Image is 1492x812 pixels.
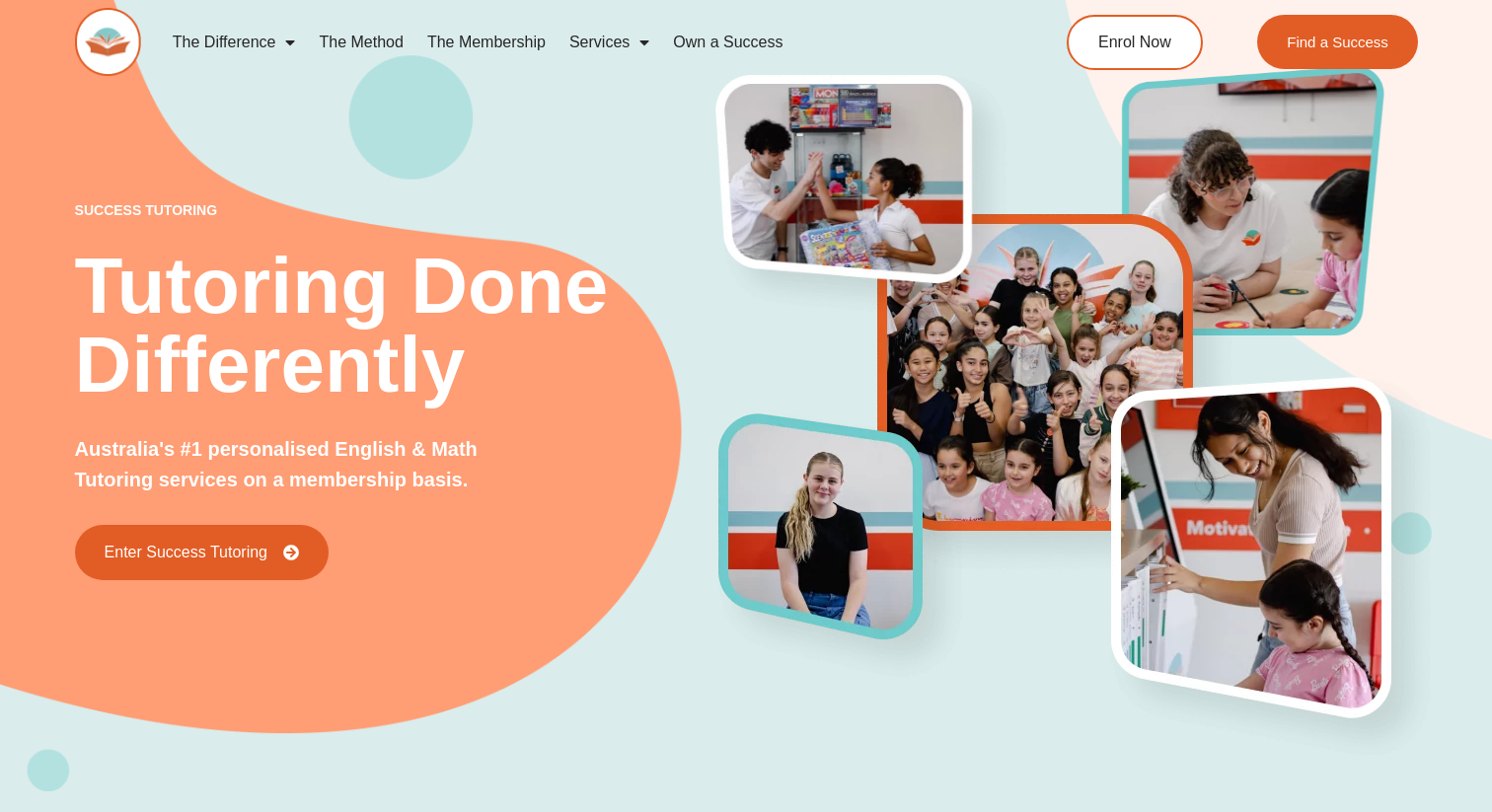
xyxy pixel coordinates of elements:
[558,20,661,65] a: Services
[661,20,794,65] a: Own a Success
[75,247,719,405] h2: Tutoring Done Differently
[1098,35,1171,50] span: Enrol Now
[161,20,991,65] nav: Menu
[307,20,414,65] a: The Method
[161,20,308,65] a: The Difference
[75,525,329,580] a: Enter Success Tutoring
[1257,15,1418,69] a: Find a Success
[75,434,546,495] p: Australia's #1 personalised English & Math Tutoring services on a membership basis.
[1067,15,1203,70] a: Enrol Now
[75,203,719,217] p: success tutoring
[1287,35,1388,49] span: Find a Success
[415,20,558,65] a: The Membership
[105,545,267,560] span: Enter Success Tutoring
